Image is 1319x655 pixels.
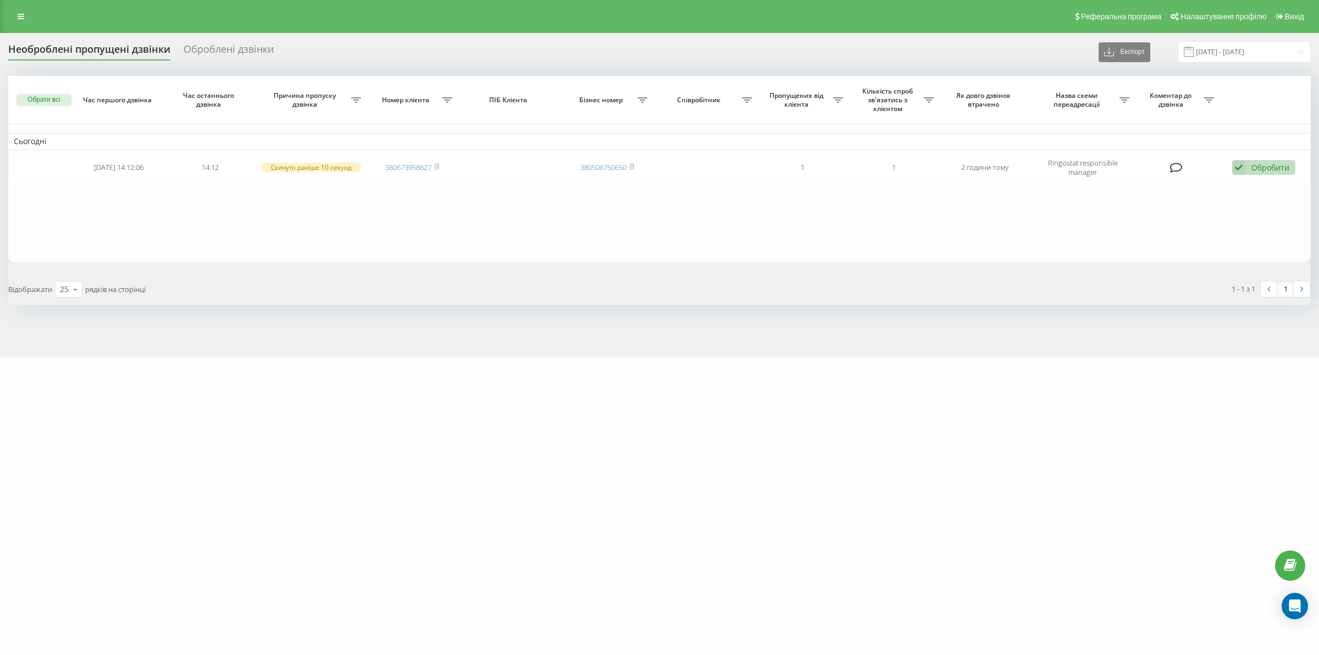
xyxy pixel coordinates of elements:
[74,152,165,183] td: [DATE] 14:12:06
[1282,593,1308,619] div: Open Intercom Messenger
[83,96,155,104] span: Час першого дзвінка
[372,96,442,104] span: Номер клієнта
[60,284,69,295] div: 25
[949,91,1021,108] span: Як довго дзвінок втрачено
[85,284,146,294] span: рядків на сторінці
[763,91,833,108] span: Пропущених від клієнта
[854,87,924,113] span: Кількість спроб зв'язатись з клієнтом
[261,163,361,172] div: Скинуто раніше 10 секунд
[385,162,431,172] a: 380673958627
[1232,283,1255,294] div: 1 - 1 з 1
[939,152,1030,183] td: 2 години тому
[1251,162,1289,173] div: Обробити
[1285,12,1304,21] span: Вихід
[1030,152,1135,183] td: Ringostat responsible manager
[8,284,52,294] span: Відображати
[1099,42,1150,62] button: Експорт
[8,133,1311,150] td: Сьогодні
[849,152,940,183] td: 1
[261,91,351,108] span: Причина пропуску дзвінка
[184,43,274,60] div: Оброблені дзвінки
[1181,12,1266,21] span: Налаштування профілю
[757,152,849,183] td: 1
[174,91,246,108] span: Час останнього дзвінка
[8,43,170,60] div: Необроблені пропущені дзвінки
[1277,282,1294,297] a: 1
[16,94,71,106] button: Обрати всі
[468,96,552,104] span: ПІБ Клієнта
[658,96,742,104] span: Співробітник
[1036,91,1120,108] span: Назва схеми переадресації
[580,162,627,172] a: 380506750650
[1081,12,1162,21] span: Реферальна програма
[1140,91,1204,108] span: Коментар до дзвінка
[567,96,638,104] span: Бізнес номер
[164,152,256,183] td: 14:12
